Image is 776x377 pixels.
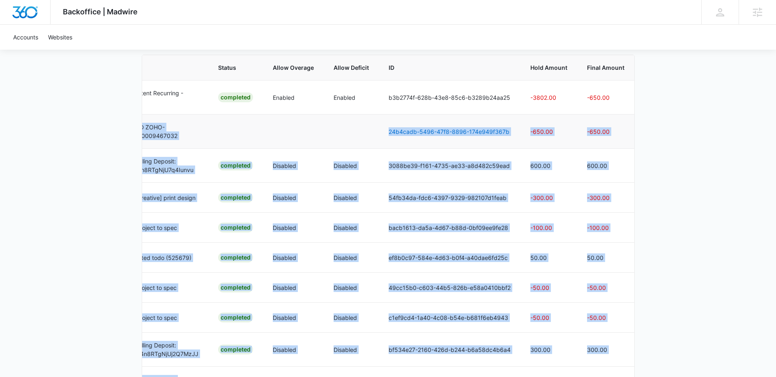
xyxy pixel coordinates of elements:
[587,313,624,322] p: -50.00
[530,253,567,262] p: 50.00
[587,127,624,136] p: -650.00
[273,253,314,262] p: Disabled
[43,25,77,50] a: Websites
[334,161,369,170] p: Disabled
[530,223,567,232] p: -100.00
[109,89,198,106] p: HOLD | Content Recurring - M6558
[389,161,511,170] p: 3088be39-f161-4735-ae33-a8d482c59ead
[109,63,198,72] span: Description
[334,253,369,262] p: Disabled
[218,193,253,202] div: Completed
[587,63,624,72] span: Final Amount
[109,283,198,292] p: 525679 - project to spec
[273,283,314,292] p: Disabled
[218,313,253,322] div: Completed
[109,123,198,140] p: COMPLETED ZOHO-2093576000009467032
[389,253,511,262] p: ef8b0c97-584e-4d63-b0f4-a40dae6fd25c
[530,93,567,102] p: -3802.00
[530,193,567,202] p: -300.00
[109,253,198,262] p: Refund deleted todo (525679)
[218,63,253,72] span: Status
[334,313,369,322] p: Disabled
[218,223,253,232] div: Completed
[587,161,624,170] p: 600.00
[273,93,314,102] p: Enabled
[530,313,567,322] p: -50.00
[530,283,567,292] p: -50.00
[218,92,253,102] div: Completed
[273,345,314,354] p: Disabled
[389,128,509,135] a: 24b4cadb-5496-47f8-8896-174e949f367b
[587,193,624,202] p: -300.00
[273,193,314,202] p: Disabled
[218,283,253,292] div: Completed
[109,193,198,202] p: 525692 - [creative] print design
[109,341,198,358] p: One-Time Billing Deposit: in_1Rqyw2A4n8RTgNjUj2Q7MzJJ
[530,63,567,72] span: Hold Amount
[587,253,624,262] p: 50.00
[587,93,624,102] p: -650.00
[334,93,369,102] p: Enabled
[587,345,624,354] p: 300.00
[273,161,314,170] p: Disabled
[334,193,369,202] p: Disabled
[530,127,567,136] p: -650.00
[530,161,567,170] p: 600.00
[389,345,511,354] p: bf534e27-2160-426d-b244-b6a58dc4b6a4
[389,193,511,202] p: 54fb34da-fdc6-4397-9329-982107d1feab
[218,253,253,262] div: Completed
[109,223,198,232] p: 525680 - project to spec
[8,25,43,50] a: Accounts
[334,283,369,292] p: Disabled
[389,223,511,232] p: bacb1613-da5a-4d67-b88d-0bf09ee9fe28
[389,93,511,102] p: b3b2774f-628b-43e8-85c6-b3289b24aa25
[389,283,511,292] p: 49cc15b0-c603-44b5-826b-e58a0410bbf2
[334,63,369,72] span: Allow Deficit
[63,7,138,16] span: Backoffice | Madwire
[587,223,624,232] p: -100.00
[587,283,624,292] p: -50.00
[273,313,314,322] p: Disabled
[218,161,253,170] div: Completed
[273,63,314,72] span: Allow Overage
[334,345,369,354] p: Disabled
[109,313,198,322] p: 524546 - project to spec
[530,345,567,354] p: 300.00
[389,63,511,72] span: ID
[389,313,511,322] p: c1ef9cd4-1a40-4c08-b54e-b681f6eb4943
[218,345,253,354] div: Completed
[273,223,314,232] p: Disabled
[109,157,198,174] p: Recurring Billing Deposit: in_1RzxfkA4n8RTgNjU7q4Iunvu
[334,223,369,232] p: Disabled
